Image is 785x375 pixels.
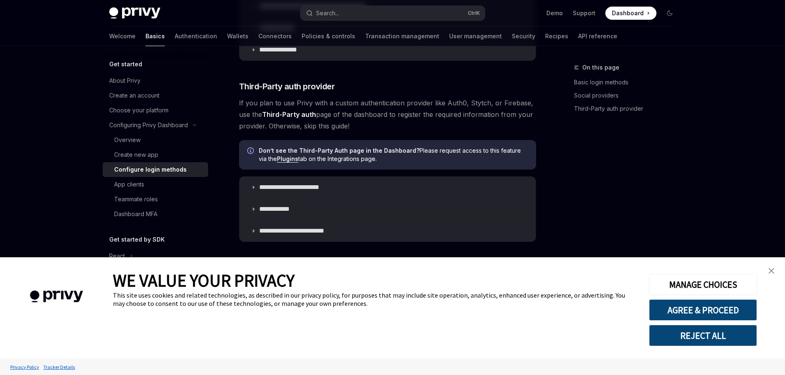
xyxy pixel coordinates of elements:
[109,59,142,69] h5: Get started
[109,105,169,115] div: Choose your platform
[114,165,187,175] div: Configure login methods
[582,63,619,72] span: On this page
[512,26,535,46] a: Security
[103,147,208,162] a: Create new app
[109,7,160,19] img: dark logo
[649,299,757,321] button: AGREE & PROCEED
[114,209,157,219] div: Dashboard MFA
[449,26,502,46] a: User management
[41,360,77,374] a: Tracker Details
[365,26,439,46] a: Transaction management
[300,6,485,21] button: Search...CtrlK
[103,103,208,118] a: Choose your platform
[546,9,563,17] a: Demo
[109,76,141,86] div: About Privy
[545,26,568,46] a: Recipes
[574,89,683,102] a: Social providers
[302,26,355,46] a: Policies & controls
[103,162,208,177] a: Configure login methods
[109,120,188,130] div: Configuring Privy Dashboard
[578,26,617,46] a: API reference
[649,274,757,295] button: MANAGE CHOICES
[763,263,780,279] a: close banner
[114,135,141,145] div: Overview
[113,291,637,307] div: This site uses cookies and related technologies, as described in our privacy policy, for purposes...
[649,325,757,346] button: REJECT ALL
[109,91,159,100] div: Create an account
[259,147,419,154] strong: Don’t see the Third-Party Auth page in the Dashboard?
[175,26,217,46] a: Authentication
[145,26,165,46] a: Basics
[109,26,136,46] a: Welcome
[316,8,339,18] div: Search...
[612,9,644,17] span: Dashboard
[8,360,41,374] a: Privacy Policy
[663,7,676,20] button: Toggle dark mode
[573,9,595,17] a: Support
[103,88,208,103] a: Create an account
[103,73,208,88] a: About Privy
[114,179,144,189] div: App clients
[605,7,656,20] a: Dashboard
[258,26,292,46] a: Connectors
[239,81,335,92] span: Third-Party auth provider
[114,150,158,160] div: Create new app
[247,147,255,156] svg: Info
[227,26,248,46] a: Wallets
[103,133,208,147] a: Overview
[574,76,683,89] a: Basic login methods
[103,177,208,192] a: App clients
[259,147,528,163] span: Please request access to this feature via the tab on the Integrations page.
[109,251,125,261] div: React
[113,270,295,291] span: WE VALUE YOUR PRIVACY
[114,194,158,204] div: Teammate roles
[12,279,101,314] img: company logo
[239,97,536,132] span: If you plan to use Privy with a custom authentication provider like Auth0, Stytch, or Firebase, u...
[277,155,298,163] a: Plugins
[262,110,316,119] strong: Third-Party auth
[769,268,774,274] img: close banner
[109,235,165,245] h5: Get started by SDK
[468,10,480,16] span: Ctrl K
[574,102,683,115] a: Third-Party auth provider
[103,192,208,207] a: Teammate roles
[103,207,208,221] a: Dashboard MFA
